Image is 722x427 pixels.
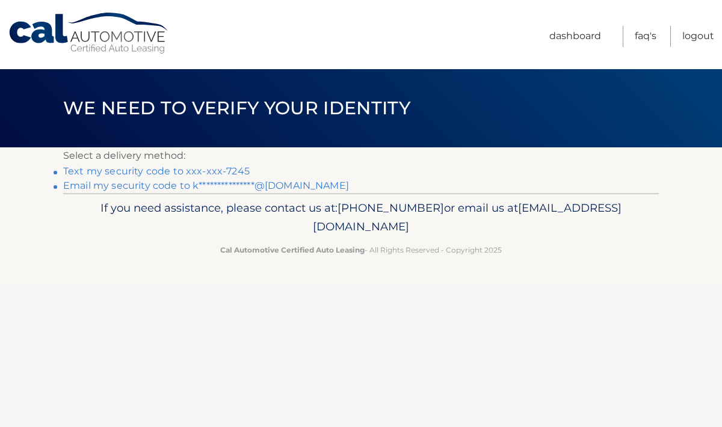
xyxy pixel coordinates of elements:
[63,165,250,177] a: Text my security code to xxx-xxx-7245
[8,12,170,55] a: Cal Automotive
[71,198,651,237] p: If you need assistance, please contact us at: or email us at
[63,147,659,164] p: Select a delivery method:
[71,244,651,256] p: - All Rights Reserved - Copyright 2025
[549,26,601,47] a: Dashboard
[63,97,410,119] span: We need to verify your identity
[338,201,444,215] span: [PHONE_NUMBER]
[220,245,365,254] strong: Cal Automotive Certified Auto Leasing
[635,26,656,47] a: FAQ's
[682,26,714,47] a: Logout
